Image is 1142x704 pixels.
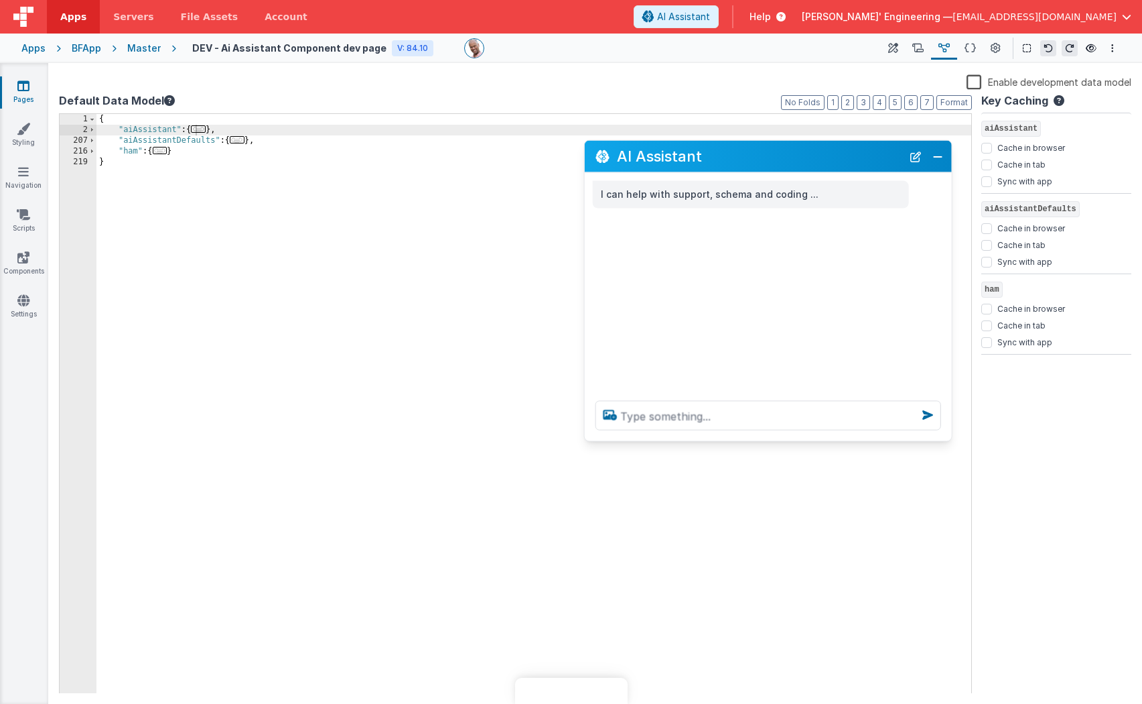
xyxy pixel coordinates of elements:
button: Format [936,95,972,110]
span: Servers [113,10,153,23]
button: Options [1104,40,1121,56]
label: Cache in tab [997,237,1046,251]
span: [PERSON_NAME]' Engineering — [802,10,952,23]
h4: DEV - Ai Assistant Component dev page [192,43,386,53]
div: 219 [60,157,96,168]
img: 11ac31fe5dc3d0eff3fbbbf7b26fa6e1 [465,39,484,58]
button: AI Assistant [634,5,719,28]
button: 4 [873,95,886,110]
button: 3 [857,95,870,110]
span: [EMAIL_ADDRESS][DOMAIN_NAME] [952,10,1117,23]
label: Cache in tab [997,157,1046,170]
span: ... [230,136,244,143]
div: 207 [60,135,96,146]
label: Cache in browser [997,140,1065,154]
h2: AI Assistant [617,148,902,164]
button: Default Data Model [59,93,175,109]
span: ham [981,282,1003,298]
span: File Assets [181,10,238,23]
button: No Folds [781,95,825,110]
span: Apps [60,10,86,23]
label: Enable development data model [967,74,1131,89]
div: 1 [60,114,96,125]
label: Cache in browser [997,301,1065,314]
span: ... [153,147,167,154]
label: Sync with app [997,335,1052,348]
button: 6 [904,95,918,110]
button: 2 [841,95,854,110]
div: V: 84.10 [392,40,433,56]
label: Cache in tab [997,318,1046,331]
button: [PERSON_NAME]' Engineering — [EMAIL_ADDRESS][DOMAIN_NAME] [802,10,1131,23]
label: Cache in browser [997,221,1065,234]
button: 7 [920,95,934,110]
span: AI Assistant [657,10,710,23]
span: ... [191,125,206,133]
label: Sync with app [997,174,1052,187]
button: Close [929,147,946,166]
button: New Chat [906,147,925,166]
div: Master [127,42,161,55]
span: aiAssistant [981,121,1041,137]
div: Apps [21,42,46,55]
span: aiAssistantDefaults [981,201,1080,217]
button: 1 [827,95,839,110]
div: 216 [60,146,96,157]
p: I can help with support, schema and coding ... [601,186,901,203]
div: BFApp [72,42,101,55]
div: 2 [60,125,96,135]
button: 5 [889,95,902,110]
label: Sync with app [997,254,1052,268]
span: Help [750,10,771,23]
h4: Key Caching [981,95,1048,107]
